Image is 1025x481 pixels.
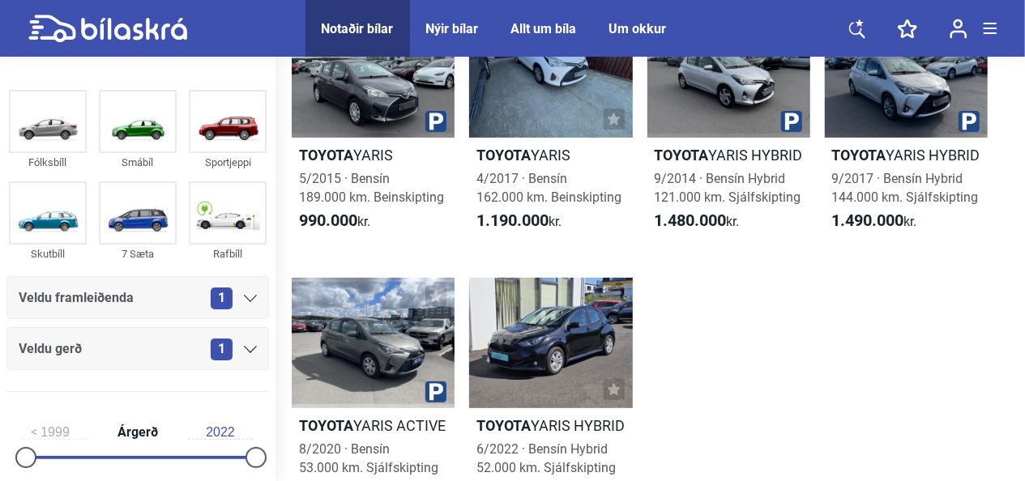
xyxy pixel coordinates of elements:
[211,287,233,309] span: 1
[655,211,727,230] b: 1.480.000
[476,147,531,164] b: Toyota
[950,19,967,39] img: user-login.svg
[299,147,353,164] b: Toyota
[476,171,621,205] span: 4/2017 · Bensín 162.000 km. Beinskipting
[189,153,267,172] div: Sportjeppi
[959,111,980,132] img: parking.png
[299,417,353,434] b: Toyota
[476,441,616,475] span: 6/2022 · Bensín Hybrid 52.000 km. Sjálfskipting
[299,211,370,231] span: kr.
[825,146,988,164] h2: YARIS HYBRID
[825,7,988,245] a: ToyotaYARIS HYBRID9/2017 · Bensín Hybrid144.000 km. Sjálfskipting1.490.000kr.
[425,111,446,132] img: parking.png
[9,245,87,263] div: Skutbíll
[655,171,801,205] span: 9/2014 · Bensín Hybrid 121.000 km. Sjálfskipting
[211,338,233,360] span: 1
[99,245,177,263] div: 7 Sæta
[425,381,446,402] img: parking.png
[647,7,810,245] a: ToyotaYARIS HYBRID9/2014 · Bensín Hybrid121.000 km. Sjálfskipting1.480.000kr.
[781,111,802,132] img: parking.png
[426,21,479,36] a: Nýir bílar
[832,211,917,231] span: kr.
[299,441,438,475] span: 8/2020 · Bensín 53.000 km. Sjálfskipting
[299,211,357,230] b: 990.000
[299,171,444,205] span: 5/2015 · Bensín 189.000 km. Beinskipting
[655,211,740,231] span: kr.
[647,146,810,164] h2: YARIS HYBRID
[469,416,632,435] h2: YARIS HYBRID
[832,171,979,205] span: 9/2017 · Bensín Hybrid 144.000 km. Sjálfskipting
[476,211,549,230] b: 1.190.000
[292,7,455,245] a: ToyotaYARIS5/2015 · Bensín189.000 km. Beinskipting990.000kr.
[189,245,267,263] div: Rafbíll
[9,153,87,172] div: Fólksbíll
[655,147,709,164] b: Toyota
[511,21,577,36] a: Allt um bíla
[19,338,82,360] span: Veldu gerð
[476,417,531,434] b: Toyota
[19,287,134,309] span: Veldu framleiðenda
[469,146,632,164] h2: YARIS
[292,416,455,435] h2: YARIS ACTIVE
[292,146,455,164] h2: YARIS
[322,21,394,36] a: Notaðir bílar
[476,211,562,231] span: kr.
[832,147,886,164] b: Toyota
[609,21,667,36] a: Um okkur
[113,426,162,439] span: Árgerð
[832,211,904,230] b: 1.490.000
[469,7,632,245] a: ToyotaYARIS4/2017 · Bensín162.000 km. Beinskipting1.190.000kr.
[99,153,177,172] div: Smábíl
